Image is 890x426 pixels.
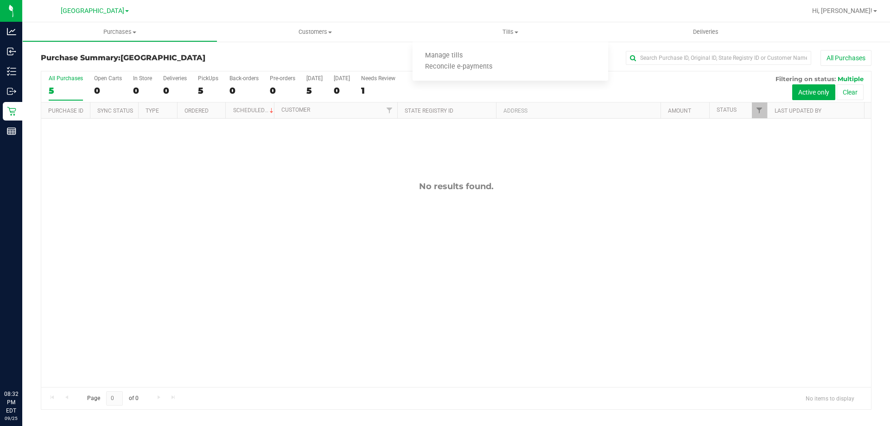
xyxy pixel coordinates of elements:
span: Tills [413,28,608,36]
button: Active only [792,84,835,100]
div: All Purchases [49,75,83,82]
a: Last Updated By [775,108,821,114]
div: Back-orders [229,75,259,82]
span: Customers [218,28,412,36]
span: Purchases [23,28,217,36]
a: Ordered [184,108,209,114]
div: In Store [133,75,152,82]
div: [DATE] [334,75,350,82]
inline-svg: Reports [7,127,16,136]
th: Address [496,102,661,119]
span: Reconcile e-payments [413,63,505,71]
span: Hi, [PERSON_NAME]! [812,7,872,14]
p: 08:32 PM EDT [4,390,18,415]
a: Filter [752,102,767,118]
span: [GEOGRAPHIC_DATA] [121,53,205,62]
p: 09/25 [4,415,18,422]
span: No items to display [798,391,862,405]
button: All Purchases [820,50,871,66]
span: Page of 0 [79,391,146,406]
a: Customer [281,107,310,113]
div: 0 [229,85,259,96]
div: 0 [270,85,295,96]
inline-svg: Retail [7,107,16,116]
div: 0 [94,85,122,96]
div: 0 [163,85,187,96]
a: Sync Status [97,108,133,114]
inline-svg: Analytics [7,27,16,36]
inline-svg: Outbound [7,87,16,96]
div: PickUps [198,75,218,82]
a: Filter [382,102,397,118]
input: Search Purchase ID, Original ID, State Registry ID or Customer Name... [626,51,811,65]
button: Clear [837,84,864,100]
inline-svg: Inventory [7,67,16,76]
div: 0 [133,85,152,96]
div: 1 [361,85,395,96]
div: 5 [306,85,323,96]
a: Scheduled [233,107,275,114]
div: Pre-orders [270,75,295,82]
a: Amount [668,108,691,114]
a: Tills Manage tills Reconcile e-payments [413,22,608,42]
a: Customers [217,22,413,42]
a: Status [717,107,737,113]
div: [DATE] [306,75,323,82]
span: Deliveries [680,28,731,36]
div: Open Carts [94,75,122,82]
a: Type [146,108,159,114]
iframe: Resource center [9,352,37,380]
inline-svg: Inbound [7,47,16,56]
a: Deliveries [608,22,803,42]
h3: Purchase Summary: [41,54,318,62]
div: 0 [334,85,350,96]
a: Purchase ID [48,108,83,114]
div: 5 [49,85,83,96]
div: No results found. [41,181,871,191]
a: Purchases [22,22,217,42]
div: 5 [198,85,218,96]
div: Needs Review [361,75,395,82]
div: Deliveries [163,75,187,82]
span: Filtering on status: [776,75,836,83]
iframe: Resource center unread badge [27,350,38,362]
span: Multiple [838,75,864,83]
span: Manage tills [413,52,475,60]
span: [GEOGRAPHIC_DATA] [61,7,124,15]
a: State Registry ID [405,108,453,114]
